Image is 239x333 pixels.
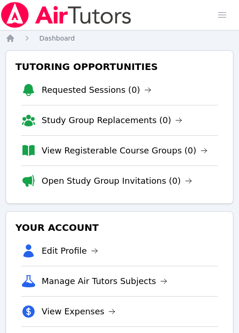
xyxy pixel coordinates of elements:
a: Requested Sessions (0) [42,83,152,97]
a: View Expenses [42,305,116,318]
a: Open Study Group Invitations (0) [42,174,192,187]
h3: Tutoring Opportunities [14,58,225,75]
a: Manage Air Tutors Subjects [42,275,167,288]
a: Edit Profile [42,244,98,257]
h3: Your Account [14,219,225,236]
a: View Registerable Course Groups (0) [42,144,208,157]
nav: Breadcrumb [6,34,233,43]
a: Study Group Replacements (0) [42,114,182,127]
span: Dashboard [39,35,75,42]
a: Dashboard [39,34,75,43]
